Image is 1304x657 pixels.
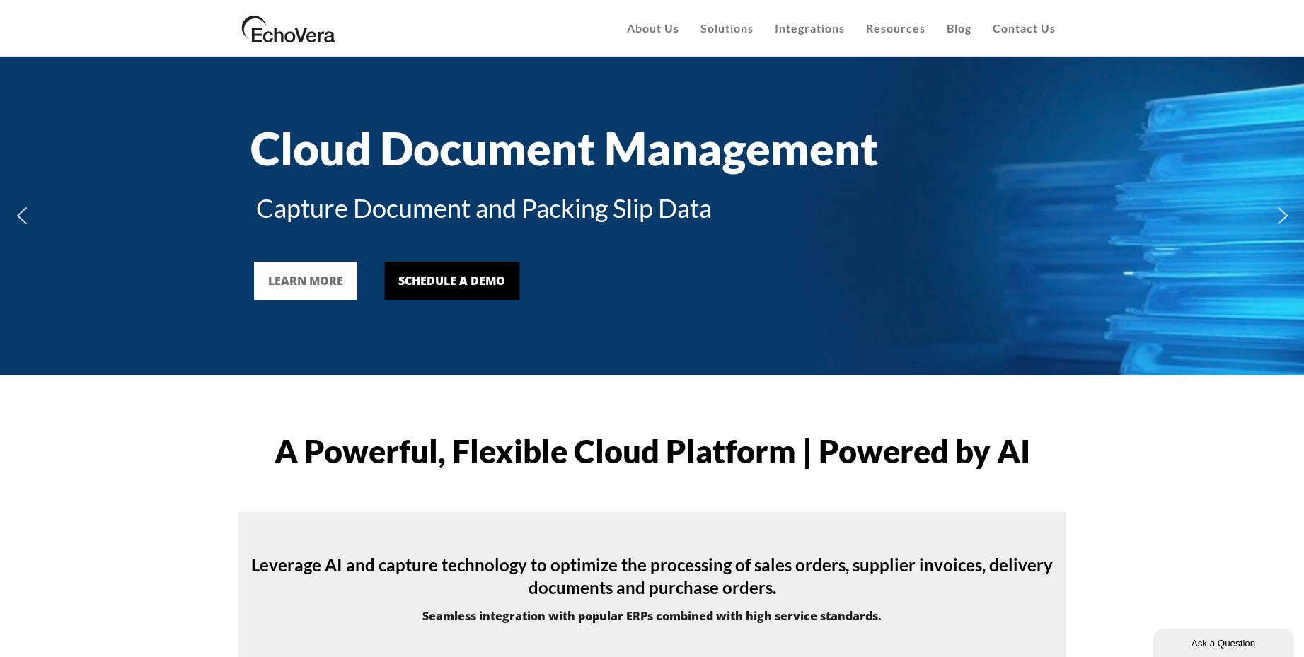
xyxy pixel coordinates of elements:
h4: Leverage AI and capture technology to optimize the processing of sales orders, supplier invoices,... [238,554,1066,599]
span: Resources [866,21,925,35]
span: About Us [627,21,679,35]
img: EchoVera [238,11,339,46]
a: LEARN MORE [254,262,357,300]
img: next arrow [1271,204,1294,227]
div: Cloud Document Management [250,122,1043,176]
div: LEARN MORE [268,272,343,289]
strong: Seamless integration with popular ERPs combined with high service standards. [422,608,882,624]
img: previous arrow [11,204,33,227]
div: Schedule a Demo [398,272,505,289]
span: Solutions [700,21,754,35]
iframe: chat widget [1153,626,1297,657]
span: Integrations [775,21,845,35]
span: Contact Us [993,21,1056,35]
h1: A Powerful, Flexible Cloud Platform | Powered by AI [238,435,1066,467]
a: Schedule a Demo [384,262,519,300]
span: Blog [947,21,971,35]
div: Capture Document and Packing Slip Data [256,189,1049,227]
